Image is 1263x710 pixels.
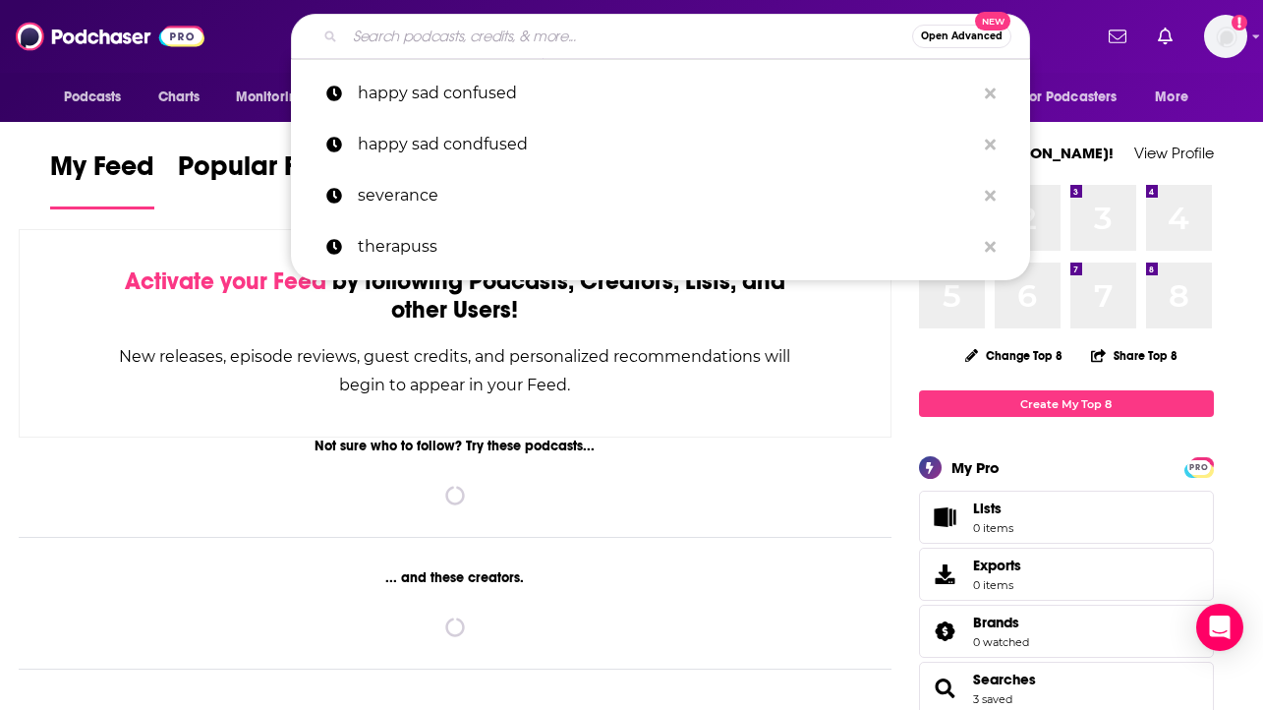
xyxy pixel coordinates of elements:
[1204,15,1247,58] button: Show profile menu
[50,79,147,116] button: open menu
[973,500,1013,517] span: Lists
[973,635,1029,649] a: 0 watched
[975,12,1010,30] span: New
[1090,336,1178,375] button: Share Top 8
[973,557,1021,574] span: Exports
[973,521,1013,535] span: 0 items
[973,692,1012,706] a: 3 saved
[926,675,965,702] a: Searches
[1150,20,1180,53] a: Show notifications dropdown
[1187,460,1211,475] span: PRO
[926,503,965,531] span: Lists
[1155,84,1188,111] span: More
[358,119,975,170] p: happy sad condfused
[19,569,892,586] div: ... and these creators.
[145,79,212,116] a: Charts
[1101,20,1134,53] a: Show notifications dropdown
[973,578,1021,592] span: 0 items
[1141,79,1213,116] button: open menu
[236,84,306,111] span: Monitoring
[953,343,1075,368] button: Change Top 8
[921,31,1003,41] span: Open Advanced
[291,68,1030,119] a: happy sad confused
[973,614,1019,631] span: Brands
[16,18,204,55] img: Podchaser - Follow, Share and Rate Podcasts
[1196,604,1243,651] div: Open Intercom Messenger
[291,170,1030,221] a: severance
[1023,84,1118,111] span: For Podcasters
[345,21,912,52] input: Search podcasts, credits, & more...
[926,561,965,588] span: Exports
[1204,15,1247,58] img: User Profile
[926,618,965,645] a: Brands
[125,266,326,296] span: Activate your Feed
[158,84,201,111] span: Charts
[919,491,1214,544] a: Lists
[358,68,975,119] p: happy sad confused
[919,390,1214,417] a: Create My Top 8
[951,458,1000,477] div: My Pro
[1204,15,1247,58] span: Logged in as mirhan.tariq
[358,170,975,221] p: severance
[291,14,1030,59] div: Search podcasts, credits, & more...
[912,25,1011,48] button: Open AdvancedNew
[1232,15,1247,30] svg: Add a profile image
[919,548,1214,601] a: Exports
[1010,79,1146,116] button: open menu
[973,500,1002,517] span: Lists
[118,267,793,325] div: by following Podcasts, Creators, Lists, and other Users!
[291,221,1030,272] a: therapuss
[1134,144,1214,162] a: View Profile
[222,79,331,116] button: open menu
[50,149,154,195] span: My Feed
[358,221,975,272] p: therapuss
[919,605,1214,658] span: Brands
[178,149,345,209] a: Popular Feed
[973,614,1029,631] a: Brands
[64,84,122,111] span: Podcasts
[973,671,1036,688] a: Searches
[50,149,154,209] a: My Feed
[118,342,793,399] div: New releases, episode reviews, guest credits, and personalized recommendations will begin to appe...
[19,438,892,454] div: Not sure who to follow? Try these podcasts...
[291,119,1030,170] a: happy sad condfused
[1187,459,1211,474] a: PRO
[178,149,345,195] span: Popular Feed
